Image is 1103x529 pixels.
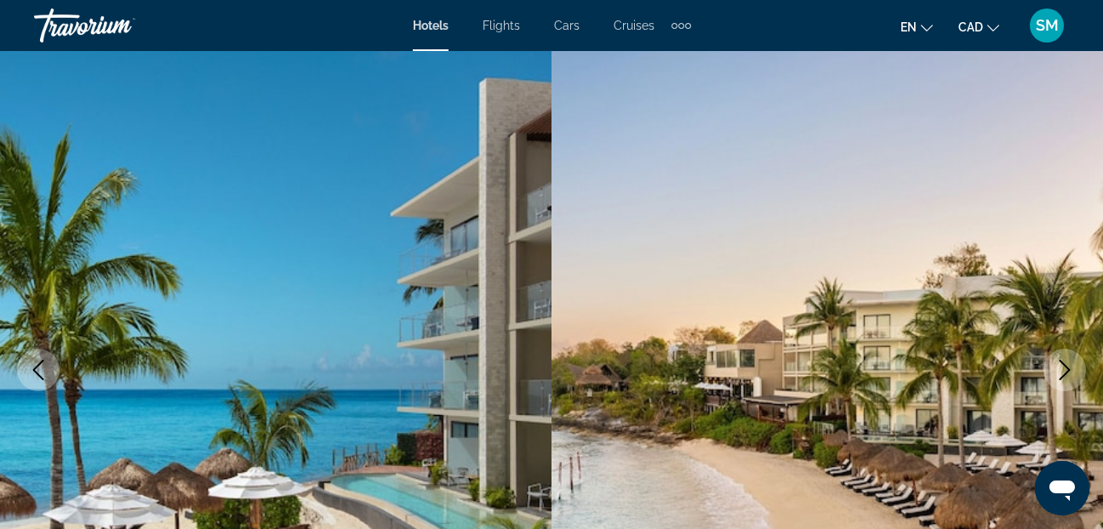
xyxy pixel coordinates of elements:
span: en [900,20,917,34]
a: Cruises [614,19,654,32]
span: SM [1036,17,1059,34]
a: Hotels [413,19,449,32]
button: Change currency [958,14,999,39]
a: Cars [554,19,580,32]
button: User Menu [1025,8,1069,43]
button: Change language [900,14,933,39]
a: Flights [483,19,520,32]
button: Previous image [17,349,60,391]
button: Extra navigation items [672,12,691,39]
a: Travorium [34,3,204,48]
span: CAD [958,20,983,34]
iframe: Bouton de lancement de la fenêtre de messagerie [1035,461,1089,515]
button: Next image [1043,349,1086,391]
